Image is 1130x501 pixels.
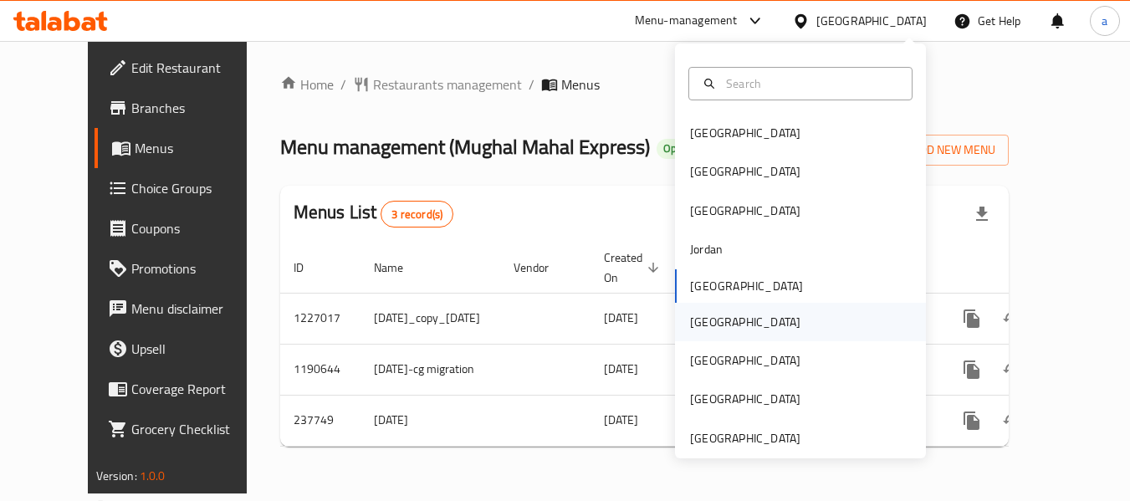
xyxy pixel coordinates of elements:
[131,419,263,439] span: Grocery Checklist
[353,74,522,95] a: Restaurants management
[131,178,263,198] span: Choice Groups
[280,128,650,166] span: Menu management ( Mughal Mahal Express )
[690,202,800,220] div: [GEOGRAPHIC_DATA]
[140,465,166,487] span: 1.0.0
[690,162,800,181] div: [GEOGRAPHIC_DATA]
[95,128,277,168] a: Menus
[657,141,695,156] span: Open
[280,344,360,395] td: 1190644
[340,74,346,95] li: /
[280,74,334,95] a: Home
[604,307,638,329] span: [DATE]
[280,395,360,446] td: 237749
[374,258,425,278] span: Name
[280,243,1126,447] table: enhanced table
[373,74,522,95] span: Restaurants management
[360,395,500,446] td: [DATE]
[294,200,453,227] h2: Menus List
[690,124,800,142] div: [GEOGRAPHIC_DATA]
[657,139,695,159] div: Open
[95,48,277,88] a: Edit Restaurant
[604,358,638,380] span: [DATE]
[95,88,277,128] a: Branches
[892,140,995,161] span: Add New Menu
[131,258,263,279] span: Promotions
[360,293,500,344] td: [DATE]_copy_[DATE]
[95,289,277,329] a: Menu disclaimer
[816,12,927,30] div: [GEOGRAPHIC_DATA]
[131,58,263,78] span: Edit Restaurant
[280,293,360,344] td: 1227017
[952,299,992,339] button: more
[719,74,902,93] input: Search
[529,74,534,95] li: /
[992,401,1032,441] button: Change Status
[561,74,600,95] span: Menus
[992,299,1032,339] button: Change Status
[690,429,800,447] div: [GEOGRAPHIC_DATA]
[635,11,738,31] div: Menu-management
[514,258,570,278] span: Vendor
[1102,12,1107,30] span: a
[962,194,1002,234] div: Export file
[131,299,263,319] span: Menu disclaimer
[952,401,992,441] button: more
[952,350,992,390] button: more
[938,243,1126,294] th: Actions
[96,465,137,487] span: Version:
[294,258,325,278] span: ID
[131,98,263,118] span: Branches
[131,379,263,399] span: Coverage Report
[95,369,277,409] a: Coverage Report
[879,135,1009,166] button: Add New Menu
[360,344,500,395] td: [DATE]-cg migration
[131,339,263,359] span: Upsell
[95,409,277,449] a: Grocery Checklist
[131,218,263,238] span: Coupons
[95,248,277,289] a: Promotions
[280,74,1010,95] nav: breadcrumb
[95,208,277,248] a: Coupons
[690,351,800,370] div: [GEOGRAPHIC_DATA]
[690,313,800,331] div: [GEOGRAPHIC_DATA]
[95,329,277,369] a: Upsell
[992,350,1032,390] button: Change Status
[604,248,664,288] span: Created On
[690,240,723,258] div: Jordan
[604,409,638,431] span: [DATE]
[690,390,800,408] div: [GEOGRAPHIC_DATA]
[381,207,453,222] span: 3 record(s)
[135,138,263,158] span: Menus
[95,168,277,208] a: Choice Groups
